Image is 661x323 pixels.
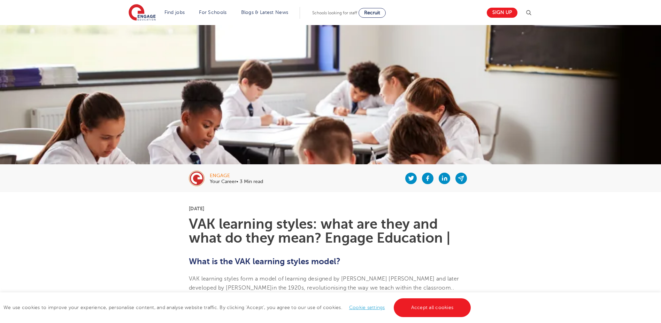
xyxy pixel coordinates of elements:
[189,217,472,245] h1: VAK learning styles: what are they and what do they mean? Engage Education |
[312,10,357,15] span: Schools looking for staff
[210,173,263,178] div: engage
[189,257,340,266] b: What is the VAK learning styles model?
[359,8,386,18] a: Recruit
[210,179,263,184] p: Your Career• 3 Min read
[164,10,185,15] a: Find jobs
[241,10,289,15] a: Blogs & Latest News
[199,10,226,15] a: For Schools
[272,285,452,291] span: in the 1920s, revolutionising the way we teach within the classroom.
[189,206,472,211] p: [DATE]
[394,298,471,317] a: Accept all cookies
[189,276,459,291] span: VAK learning styles form a model of learning designed by [PERSON_NAME] [PERSON_NAME] and later de...
[349,305,385,310] a: Cookie settings
[3,305,472,310] span: We use cookies to improve your experience, personalise content, and analyse website traffic. By c...
[364,10,380,15] span: Recruit
[129,4,156,22] img: Engage Education
[487,8,517,18] a: Sign up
